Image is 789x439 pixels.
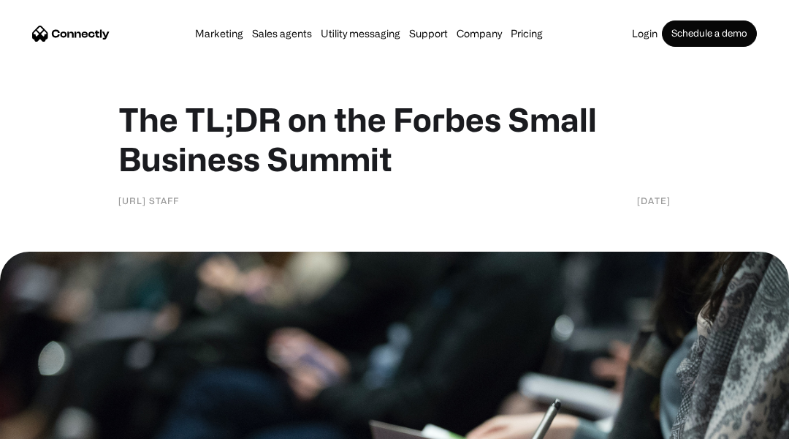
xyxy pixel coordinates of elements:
a: Login [628,28,662,40]
a: Support [405,28,452,40]
ul: Language list [29,413,88,434]
a: home [32,23,110,45]
div: [URL] Staff [118,193,179,208]
a: Schedule a demo [662,20,757,47]
a: Pricing [506,28,547,40]
div: [DATE] [637,193,671,208]
div: Company [452,23,506,44]
a: Utility messaging [316,28,405,40]
div: Company [457,23,502,44]
aside: Language selected: English [15,413,88,434]
h1: The TL;DR on the Forbes Small Business Summit [118,100,671,179]
a: Sales agents [248,28,316,40]
a: Marketing [191,28,248,40]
